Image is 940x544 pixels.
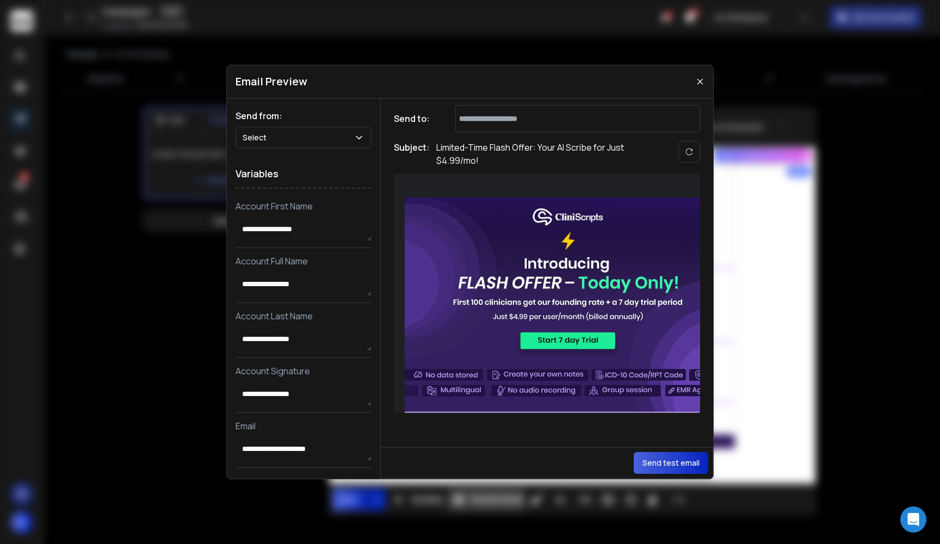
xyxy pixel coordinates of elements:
[405,197,731,449] img: ADKq_NYlTPB-wp9cS0wL4tF6gGAelWmLBS8TxH9gBEIGmg4psx_zjmEXj4xj32gmIxEBTuL1G831VNznZw_HFuh1E7LKbW3qw...
[236,200,372,213] p: Account First Name
[243,132,271,143] p: Select
[900,506,926,533] div: Open Intercom Messenger
[236,364,372,378] p: Account Signature
[236,255,372,268] p: Account Full Name
[236,74,307,89] h1: Email Preview
[236,159,372,189] h1: Variables
[436,141,654,167] p: Limited-Time Flash Offer: Your AI Scribe for Just $4.99/mo!
[634,452,708,474] button: Send test email
[236,419,372,432] p: Email
[236,310,372,323] p: Account Last Name
[394,141,430,167] h1: Subject:
[394,112,437,125] h1: Send to:
[236,109,372,122] h1: Send from:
